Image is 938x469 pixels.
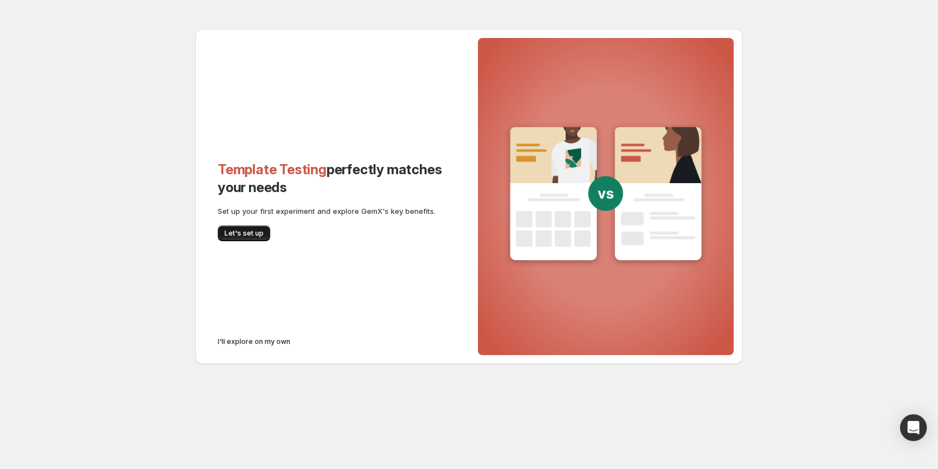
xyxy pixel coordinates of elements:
[218,205,447,217] p: Set up your first experiment and explore GemX's key benefits.
[218,226,270,241] button: Let's set up
[224,229,264,238] span: Let's set up
[218,161,327,178] span: Template Testing
[211,334,297,350] button: I'll explore on my own
[218,337,290,346] span: I'll explore on my own
[218,161,447,197] h2: perfectly matches your needs
[900,414,927,441] div: Open Intercom Messenger
[502,121,709,270] img: template-testing-guide-bg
